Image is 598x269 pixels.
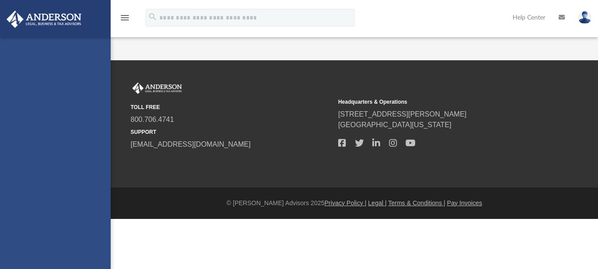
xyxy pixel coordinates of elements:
[148,12,158,22] i: search
[131,103,332,111] small: TOLL FREE
[578,11,591,24] img: User Pic
[338,110,467,118] a: [STREET_ADDRESS][PERSON_NAME]
[131,116,174,123] a: 800.706.4741
[447,199,482,207] a: Pay Invoices
[368,199,387,207] a: Legal |
[131,82,184,94] img: Anderson Advisors Platinum Portal
[131,140,251,148] a: [EMAIL_ADDRESS][DOMAIN_NAME]
[4,11,84,28] img: Anderson Advisors Platinum Portal
[120,17,130,23] a: menu
[111,199,598,208] div: © [PERSON_NAME] Advisors 2025
[388,199,445,207] a: Terms & Conditions |
[338,98,540,106] small: Headquarters & Operations
[338,121,451,129] a: [GEOGRAPHIC_DATA][US_STATE]
[324,199,367,207] a: Privacy Policy |
[120,12,130,23] i: menu
[131,128,332,136] small: SUPPORT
